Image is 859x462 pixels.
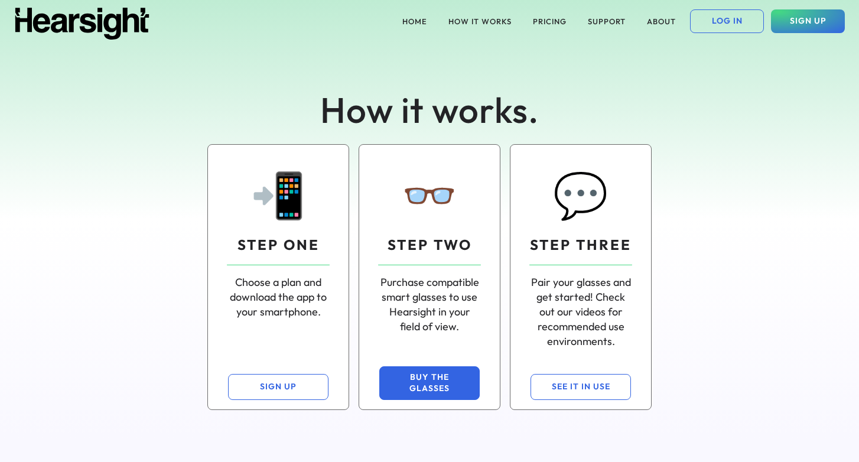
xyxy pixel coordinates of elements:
button: ABOUT [640,9,683,33]
button: SEE IT IN USE [531,374,631,400]
img: Hearsight logo [14,8,150,40]
button: PRICING [526,9,574,33]
button: LOG IN [690,9,764,33]
div: STEP ONE [237,235,320,255]
button: HOW IT WORKS [441,9,519,33]
button: BUY THE GLASSES [379,366,480,400]
div: 📲 [250,164,306,226]
div: 💬 [553,164,609,226]
div: How it works. [252,85,607,135]
div: Purchase compatible smart glasses to use Hearsight in your field of view. [378,275,481,334]
div: Pair your glasses and get started! Check out our videos for recommended use environments. [529,275,632,349]
button: SIGN UP [228,374,328,400]
button: SUPPORT [581,9,633,33]
button: HOME [395,9,434,33]
div: Choose a plan and download the app to your smartphone. [227,275,330,320]
div: 👓 [402,164,457,226]
button: SIGN UP [771,9,845,33]
div: STEP TWO [388,235,472,255]
div: STEP THREE [530,235,632,255]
